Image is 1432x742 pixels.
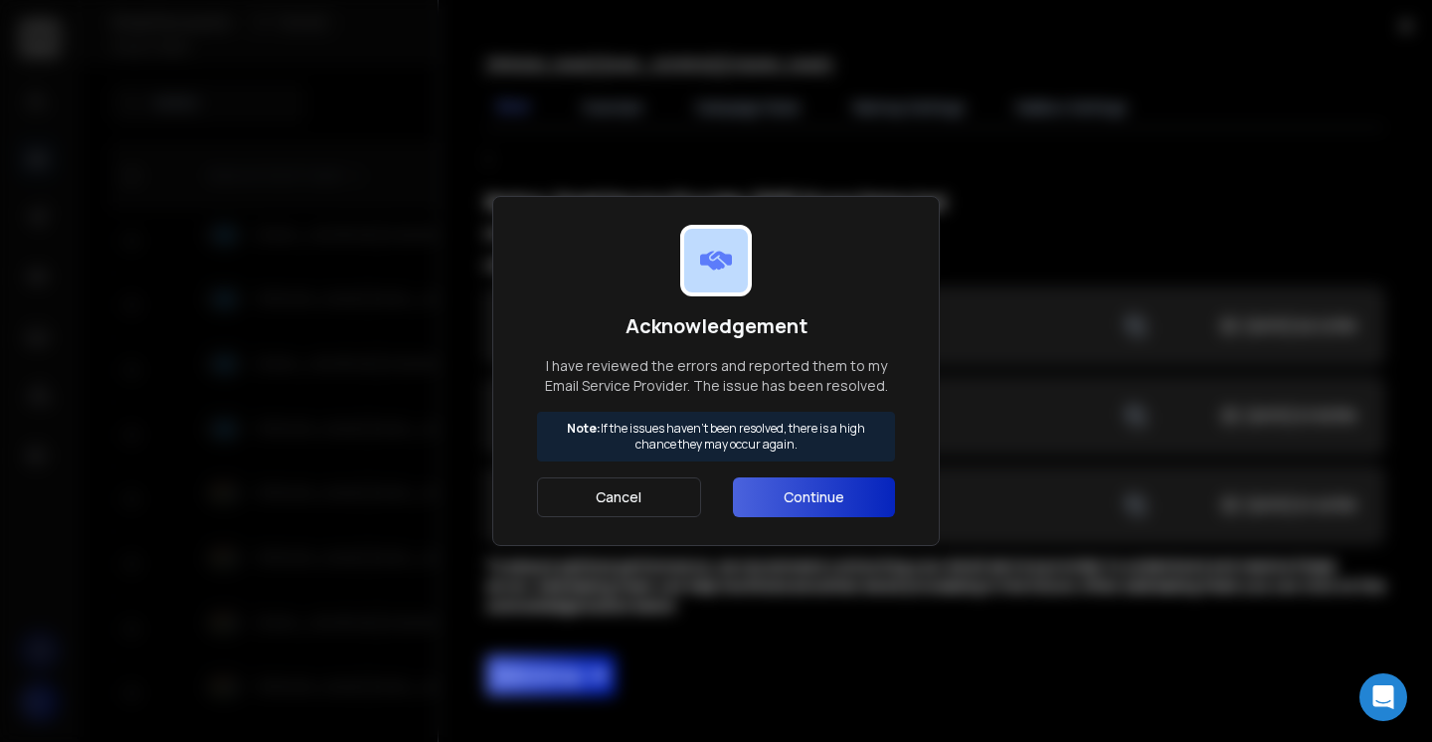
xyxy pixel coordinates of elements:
p: If the issues haven't been resolved, there is a high chance they may occur again. [546,421,886,453]
p: I have reviewed the errors and reported them to my Email Service Provider. The issue has been res... [537,356,895,396]
button: Cancel [537,477,701,517]
strong: Note: [567,420,601,437]
div: ; [486,144,1384,695]
button: Continue [733,477,895,517]
div: Open Intercom Messenger [1359,673,1407,721]
h1: Acknowledgement [537,312,895,340]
